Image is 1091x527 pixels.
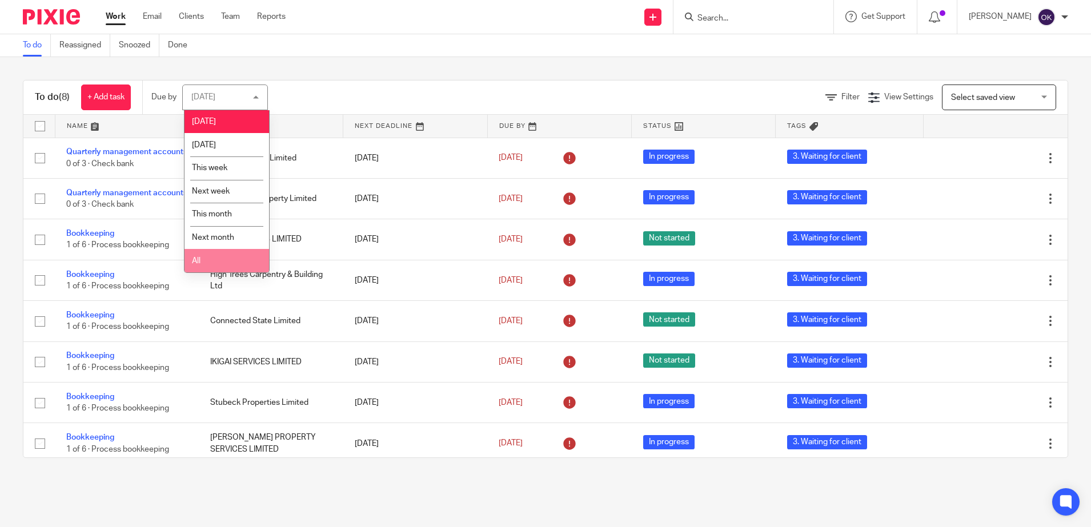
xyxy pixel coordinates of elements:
[841,93,860,101] span: Filter
[59,92,70,102] span: (8)
[199,383,343,423] td: Stubeck Properties Limited
[143,11,162,22] a: Email
[787,312,867,327] span: 3. Waiting for client
[643,394,695,408] span: In progress
[787,150,867,164] span: 3. Waiting for client
[643,353,695,368] span: Not started
[35,91,70,103] h1: To do
[343,260,487,300] td: [DATE]
[499,358,523,366] span: [DATE]
[179,11,204,22] a: Clients
[343,138,487,178] td: [DATE]
[343,178,487,219] td: [DATE]
[787,435,867,449] span: 3. Waiting for client
[884,93,933,101] span: View Settings
[66,352,114,360] a: Bookkeeping
[66,393,114,401] a: Bookkeeping
[499,439,523,447] span: [DATE]
[951,94,1015,102] span: Select saved view
[199,138,343,178] td: B3B Enterprises Limited
[192,210,232,218] span: This month
[199,260,343,300] td: High Trees Carpentry & Building Ltd
[66,404,169,412] span: 1 of 6 · Process bookkeeping
[66,271,114,279] a: Bookkeeping
[119,34,159,57] a: Snoozed
[106,11,126,22] a: Work
[499,154,523,162] span: [DATE]
[787,190,867,204] span: 3. Waiting for client
[696,14,799,24] input: Search
[66,323,169,331] span: 1 of 6 · Process bookkeeping
[66,311,114,319] a: Bookkeeping
[343,301,487,341] td: [DATE]
[66,445,169,453] span: 1 of 6 · Process bookkeeping
[151,91,177,103] p: Due by
[199,423,343,464] td: [PERSON_NAME] PROPERTY SERVICES LIMITED
[787,353,867,368] span: 3. Waiting for client
[66,160,134,168] span: 0 of 3 · Check bank
[192,257,200,265] span: All
[969,11,1032,22] p: [PERSON_NAME]
[221,11,240,22] a: Team
[787,394,867,408] span: 3. Waiting for client
[192,141,216,149] span: [DATE]
[23,34,51,57] a: To do
[66,364,169,372] span: 1 of 6 · Process bookkeeping
[861,13,905,21] span: Get Support
[343,423,487,464] td: [DATE]
[59,34,110,57] a: Reassigned
[343,219,487,260] td: [DATE]
[191,93,215,101] div: [DATE]
[66,230,114,238] a: Bookkeeping
[66,148,187,156] a: Quarterly management accounts
[81,85,131,110] a: + Add task
[343,341,487,382] td: [DATE]
[192,164,227,172] span: This week
[499,235,523,243] span: [DATE]
[643,435,695,449] span: In progress
[192,187,230,195] span: Next week
[787,123,807,129] span: Tags
[66,189,187,197] a: Quarterly management accounts
[66,242,169,250] span: 1 of 6 · Process bookkeeping
[192,118,216,126] span: [DATE]
[499,195,523,203] span: [DATE]
[199,341,343,382] td: IKIGAI SERVICES LIMITED
[643,272,695,286] span: In progress
[643,150,695,164] span: In progress
[787,231,867,246] span: 3. Waiting for client
[787,272,867,286] span: 3. Waiting for client
[168,34,196,57] a: Done
[343,383,487,423] td: [DATE]
[199,219,343,260] td: IKIGAI SERVICES LIMITED
[257,11,286,22] a: Reports
[499,276,523,284] span: [DATE]
[66,200,134,208] span: 0 of 3 · Check bank
[199,301,343,341] td: Connected State Limited
[66,282,169,290] span: 1 of 6 · Process bookkeeping
[66,433,114,441] a: Bookkeeping
[499,399,523,407] span: [DATE]
[643,190,695,204] span: In progress
[199,178,343,219] td: Hot Penguin Property Limited
[1037,8,1056,26] img: svg%3E
[643,231,695,246] span: Not started
[192,234,234,242] span: Next month
[23,9,80,25] img: Pixie
[499,317,523,325] span: [DATE]
[643,312,695,327] span: Not started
